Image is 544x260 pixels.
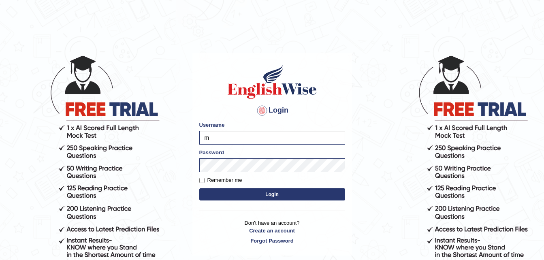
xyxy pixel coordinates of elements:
img: Logo of English Wise sign in for intelligent practice with AI [226,64,318,100]
a: Forgot Password [199,237,345,245]
h4: Login [199,104,345,117]
a: Create an account [199,227,345,234]
label: Username [199,121,225,129]
label: Password [199,149,224,156]
p: Don't have an account? [199,219,345,244]
button: Login [199,188,345,200]
input: Remember me [199,178,205,183]
label: Remember me [199,176,242,184]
